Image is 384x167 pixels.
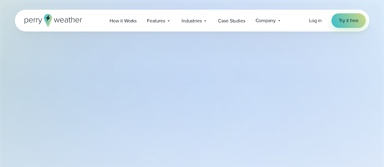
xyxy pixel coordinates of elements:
span: Case Studies [218,17,245,25]
a: Log in [309,17,322,24]
span: Try it free [339,17,358,24]
a: How it Works [104,15,142,27]
span: Company [256,17,276,24]
span: Features [147,17,165,25]
a: Case Studies [213,15,250,27]
span: Industries [182,17,202,25]
span: How it Works [110,17,137,25]
a: Try it free [331,13,365,28]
